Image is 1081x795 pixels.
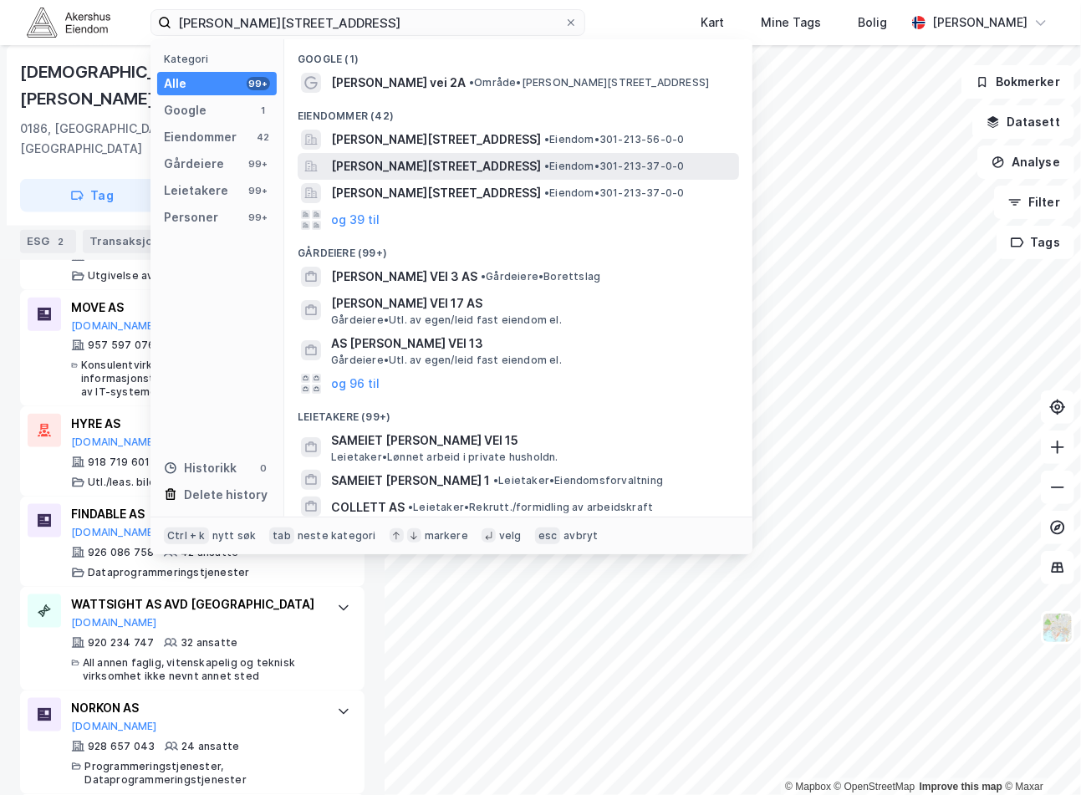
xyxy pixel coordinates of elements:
[164,154,224,174] div: Gårdeiere
[212,529,257,543] div: nytt søk
[331,451,558,464] span: Leietaker • Lønnet arbeid i private husholdn.
[331,183,541,203] span: [PERSON_NAME][STREET_ADDRESS]
[544,160,549,172] span: •
[284,39,752,69] div: Google (1)
[71,319,157,333] button: [DOMAIN_NAME]
[164,458,237,478] div: Historikk
[71,594,320,614] div: WATTSIGHT AS AVD [GEOGRAPHIC_DATA]
[972,105,1074,139] button: Datasett
[331,156,541,176] span: [PERSON_NAME][STREET_ADDRESS]
[858,13,887,33] div: Bolig
[331,431,732,451] span: SAMEIET [PERSON_NAME] VEI 15
[164,181,228,201] div: Leietakere
[71,720,157,733] button: [DOMAIN_NAME]
[71,698,320,718] div: NORKON AS
[84,760,320,787] div: Programmeringstjenester, Dataprogrammeringstjenester
[493,474,663,487] span: Leietaker • Eiendomsforvaltning
[164,53,277,65] div: Kategori
[425,529,468,543] div: markere
[164,207,218,227] div: Personer
[331,313,562,327] span: Gårdeiere • Utl. av egen/leid fast eiendom el.
[563,529,598,543] div: avbryt
[544,133,549,145] span: •
[331,130,541,150] span: [PERSON_NAME][STREET_ADDRESS]
[247,184,270,197] div: 99+
[88,546,154,559] div: 926 086 758
[331,73,466,93] span: [PERSON_NAME] vei 2A
[469,76,709,89] span: Område • [PERSON_NAME][STREET_ADDRESS]
[331,267,477,287] span: [PERSON_NAME] VEI 3 AS
[269,527,294,544] div: tab
[257,130,270,144] div: 42
[247,77,270,90] div: 99+
[20,229,76,252] div: ESG
[71,526,157,539] button: [DOMAIN_NAME]
[20,179,164,212] button: Tag
[284,233,752,263] div: Gårdeiere (99+)
[181,636,237,650] div: 32 ansatte
[257,104,270,117] div: 1
[481,270,486,283] span: •
[997,226,1074,259] button: Tags
[932,13,1027,33] div: [PERSON_NAME]
[535,527,561,544] div: esc
[284,397,752,427] div: Leietakere (99+)
[408,501,653,514] span: Leietaker • Rekrutt./formidling av arbeidskraft
[71,504,320,524] div: FINDABLE AS
[544,133,685,146] span: Eiendom • 301-213-56-0-0
[493,474,498,487] span: •
[331,354,562,367] span: Gårdeiere • Utl. av egen/leid fast eiendom el.
[88,269,188,283] div: Utgivelse av aviser
[1042,612,1073,644] img: Z
[257,461,270,475] div: 0
[20,59,338,112] div: [DEMOGRAPHIC_DATA][PERSON_NAME] Gate 16
[171,10,564,35] input: Søk på adresse, matrikkel, gårdeiere, leietakere eller personer
[997,715,1081,795] div: Kontrollprogram for chat
[71,298,320,318] div: MOVE AS
[331,334,732,354] span: AS [PERSON_NAME] VEI 13
[71,436,157,449] button: [DOMAIN_NAME]
[961,65,1074,99] button: Bokmerker
[284,96,752,126] div: Eiendommer (42)
[994,186,1074,219] button: Filter
[184,485,268,505] div: Delete history
[71,414,320,434] div: HYRE AS
[247,157,270,171] div: 99+
[27,8,110,37] img: akershus-eiendom-logo.9091f326c980b4bce74ccdd9f866810c.svg
[88,636,154,650] div: 920 234 747
[181,740,239,753] div: 24 ansatte
[469,76,474,89] span: •
[920,781,1002,792] a: Improve this map
[88,740,155,753] div: 928 657 043
[785,781,831,792] a: Mapbox
[247,211,270,224] div: 99+
[88,566,249,579] div: Dataprogrammeringstjenester
[331,471,490,491] span: SAMEIET [PERSON_NAME] 1
[88,456,150,469] div: 918 719 601
[331,293,732,313] span: [PERSON_NAME] VEI 17 AS
[331,210,380,230] button: og 39 til
[88,476,267,489] div: Utl./leas. biler/andre lette motorv.
[20,119,232,159] div: 0186, [GEOGRAPHIC_DATA], [GEOGRAPHIC_DATA]
[71,616,157,629] button: [DOMAIN_NAME]
[544,186,549,199] span: •
[83,229,197,252] div: Transaksjoner
[164,74,186,94] div: Alle
[834,781,915,792] a: OpenStreetMap
[164,127,237,147] div: Eiendommer
[331,497,405,517] span: COLLETT AS
[83,656,320,683] div: All annen faglig, vitenskapelig og teknisk virksomhet ikke nevnt annet sted
[298,529,376,543] div: neste kategori
[331,374,380,394] button: og 96 til
[53,232,69,249] div: 2
[544,186,685,200] span: Eiendom • 301-213-37-0-0
[164,527,209,544] div: Ctrl + k
[499,529,522,543] div: velg
[81,359,320,399] div: Konsulentvirksomhet tilknyttet informasjonsteknologi og forvaltning og drift av IT-systemer
[164,100,207,120] div: Google
[408,501,413,513] span: •
[481,270,600,283] span: Gårdeiere • Borettslag
[701,13,724,33] div: Kart
[997,715,1081,795] iframe: Chat Widget
[88,339,155,352] div: 957 597 076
